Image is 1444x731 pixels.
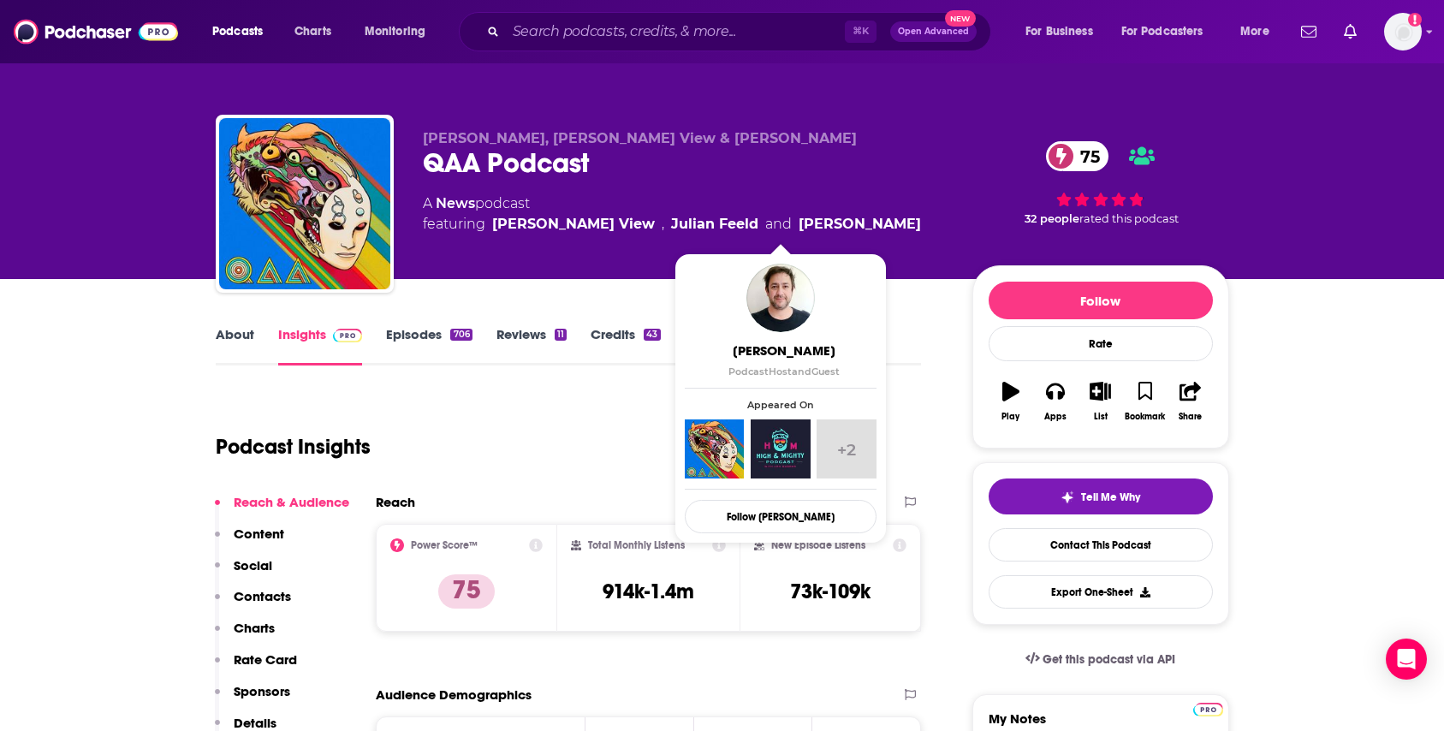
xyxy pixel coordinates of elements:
div: Share [1179,412,1202,422]
a: Get this podcast via API [1012,639,1190,680]
p: Sponsors [234,683,290,699]
span: , [662,214,664,235]
span: For Business [1025,20,1093,44]
a: Travis View [492,214,655,235]
span: Tell Me Why [1081,490,1140,504]
span: 75 [1063,141,1108,171]
div: 43 [644,329,660,341]
h2: Audience Demographics [376,686,532,703]
h1: Podcast Insights [216,434,371,460]
h3: 73k-109k [790,579,871,604]
span: [PERSON_NAME], [PERSON_NAME] View & [PERSON_NAME] [423,130,857,146]
img: tell me why sparkle [1061,490,1074,504]
a: Julian Feeld [671,214,758,235]
button: Rate Card [215,651,297,683]
a: Show notifications dropdown [1294,17,1323,46]
span: and [792,365,811,377]
a: Charts [283,18,342,45]
button: Sponsors [215,683,290,715]
button: Bookmark [1123,371,1168,432]
div: Open Intercom Messenger [1386,639,1427,680]
button: open menu [1110,18,1228,45]
img: QAA Podcast [219,118,390,289]
span: Open Advanced [898,27,969,36]
a: +2 [817,419,876,478]
a: Jake Rockatansky [799,214,921,235]
p: Rate Card [234,651,297,668]
button: Follow [PERSON_NAME] [685,500,877,533]
a: InsightsPodchaser Pro [278,326,363,365]
img: User Profile [1384,13,1422,51]
div: List [1094,412,1108,422]
button: Contacts [215,588,291,620]
span: featuring [423,214,921,235]
h2: Power Score™ [411,539,478,551]
span: New [945,10,976,27]
span: and [765,214,792,235]
div: Search podcasts, credits, & more... [475,12,1007,51]
img: Podchaser Pro [1193,703,1223,716]
div: Rate [989,326,1213,361]
span: Appeared On [685,399,877,411]
div: 11 [555,329,567,341]
span: ⌘ K [845,21,877,43]
button: open menu [200,18,285,45]
button: Content [215,526,284,557]
button: Open AdvancedNew [890,21,977,42]
p: 75 [438,574,495,609]
button: Apps [1033,371,1078,432]
span: Charts [294,20,331,44]
button: Export One-Sheet [989,575,1213,609]
div: 75 32 peoplerated this podcast [972,130,1229,236]
button: Social [215,557,272,589]
button: open menu [353,18,448,45]
span: More [1240,20,1269,44]
a: 75 [1046,141,1108,171]
a: Show notifications dropdown [1337,17,1364,46]
a: Reviews11 [496,326,567,365]
img: QAA Podcast [685,419,744,478]
span: Monitoring [365,20,425,44]
button: Show profile menu [1384,13,1422,51]
a: Episodes706 [386,326,472,365]
span: Get this podcast via API [1043,652,1175,667]
a: Credits43 [591,326,660,365]
button: List [1078,371,1122,432]
img: High and Mighty [751,419,810,478]
span: Podcasts [212,20,263,44]
p: Social [234,557,272,574]
p: Charts [234,620,275,636]
span: For Podcasters [1121,20,1203,44]
button: Charts [215,620,275,651]
a: [PERSON_NAME]PodcastHostandGuest [688,342,880,377]
div: A podcast [423,193,921,235]
div: 706 [450,329,472,341]
h2: Total Monthly Listens [588,539,685,551]
img: Podchaser - Follow, Share and Rate Podcasts [14,15,178,48]
span: rated this podcast [1079,212,1179,225]
a: News [436,195,475,211]
span: [PERSON_NAME] [688,342,880,359]
button: open menu [1228,18,1291,45]
span: 32 people [1025,212,1079,225]
button: Play [989,371,1033,432]
div: Bookmark [1125,412,1165,422]
a: Contact This Podcast [989,528,1213,562]
button: tell me why sparkleTell Me Why [989,478,1213,514]
p: Contacts [234,588,291,604]
div: Play [1001,412,1019,422]
button: Share [1168,371,1212,432]
button: Follow [989,282,1213,319]
img: Jake Rockatansky [746,264,815,332]
p: Content [234,526,284,542]
svg: Add a profile image [1408,13,1422,27]
h3: 914k-1.4m [603,579,694,604]
input: Search podcasts, credits, & more... [506,18,845,45]
a: About [216,326,254,365]
div: Apps [1044,412,1067,422]
button: Reach & Audience [215,494,349,526]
